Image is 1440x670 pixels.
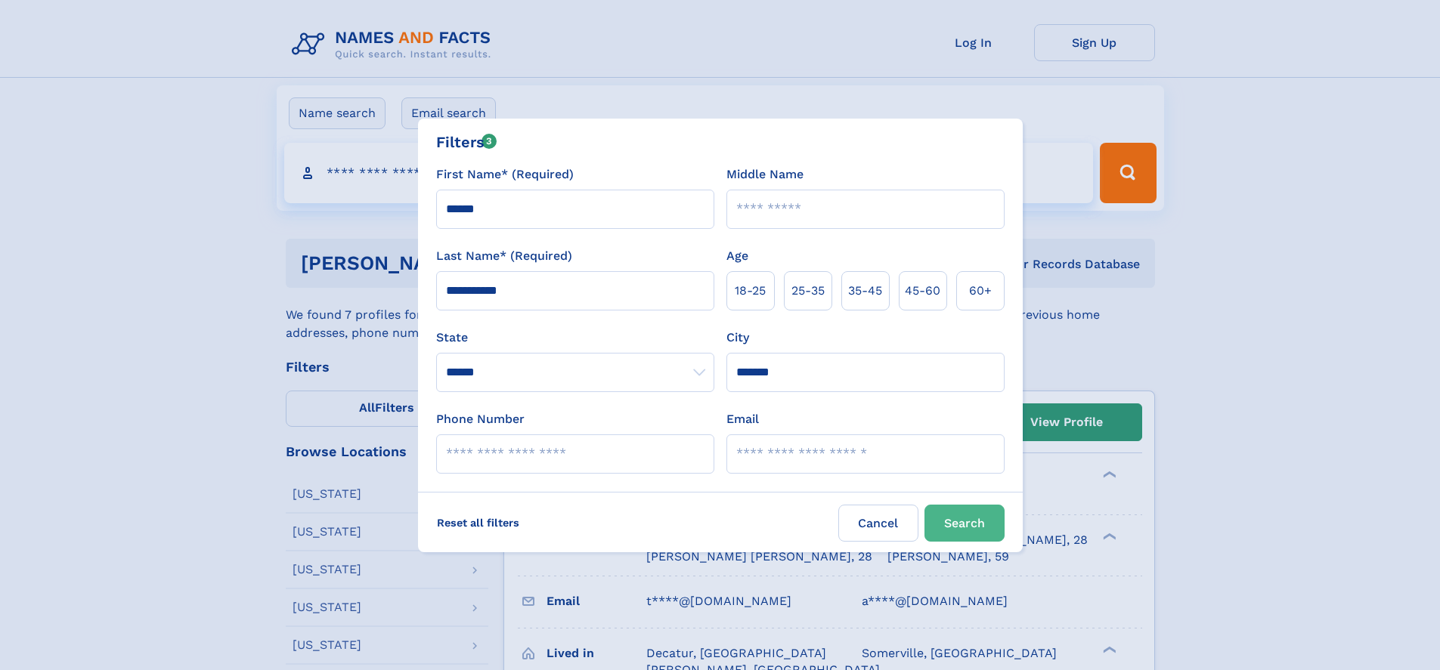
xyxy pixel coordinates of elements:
span: 60+ [969,282,992,300]
label: Cancel [838,505,918,542]
label: First Name* (Required) [436,165,574,184]
label: Last Name* (Required) [436,247,572,265]
label: City [726,329,749,347]
label: Phone Number [436,410,525,428]
div: Filters [436,131,497,153]
span: 35‑45 [848,282,882,300]
span: 45‑60 [905,282,940,300]
label: State [436,329,714,347]
label: Middle Name [726,165,804,184]
button: Search [924,505,1005,542]
span: 18‑25 [735,282,766,300]
label: Reset all filters [427,505,529,541]
label: Age [726,247,748,265]
label: Email [726,410,759,428]
span: 25‑35 [791,282,825,300]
